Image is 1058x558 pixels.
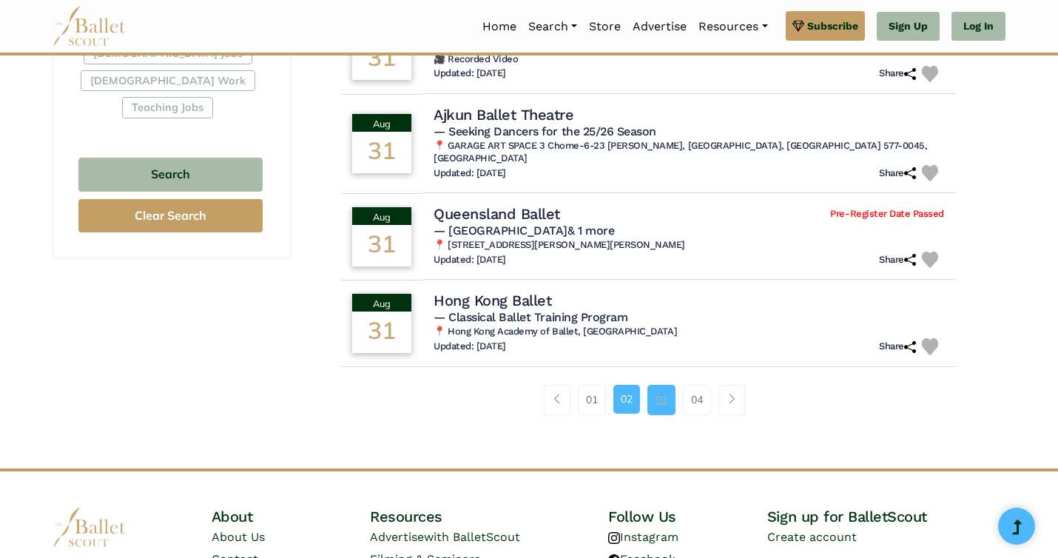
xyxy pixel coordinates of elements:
[877,12,940,41] a: Sign Up
[352,132,411,173] div: 31
[807,18,858,34] span: Subscribe
[212,530,265,544] a: About Us
[583,11,627,42] a: Store
[567,223,614,238] a: & 1 more
[613,385,640,413] a: 02
[683,385,711,414] a: 04
[78,199,263,232] button: Clear Search
[608,507,767,526] h4: Follow Us
[352,294,411,312] div: Aug
[370,530,520,544] a: Advertisewith BalletScout
[434,124,656,138] span: — Seeking Dancers for the 25/26 Season
[434,53,944,66] h6: 🎥 Recorded Video
[608,530,678,544] a: Instagram
[627,11,693,42] a: Advertise
[693,11,773,42] a: Resources
[434,105,573,124] h4: Ajkun Ballet Theatre
[352,225,411,266] div: 31
[424,530,520,544] span: with BalletScout
[767,530,857,544] a: Create account
[879,340,916,353] h6: Share
[608,532,620,544] img: instagram logo
[352,114,411,132] div: Aug
[830,208,943,221] span: Pre-Register Date Passed
[951,12,1005,41] a: Log In
[53,507,127,548] img: logo
[434,310,627,324] span: — Classical Ballet Training Program
[434,291,551,310] h4: Hong Kong Ballet
[879,67,916,80] h6: Share
[647,385,675,414] a: 03
[434,140,944,165] h6: 📍 GARAGE ART SPACE 3 Chome-6-23 [PERSON_NAME], [GEOGRAPHIC_DATA], [GEOGRAPHIC_DATA] 577-0045, [GE...
[522,11,583,42] a: Search
[434,67,506,80] h6: Updated: [DATE]
[352,207,411,225] div: Aug
[434,223,614,238] span: — [GEOGRAPHIC_DATA]
[78,158,263,192] button: Search
[544,385,753,414] nav: Page navigation example
[792,18,804,34] img: gem.svg
[578,385,606,414] a: 01
[434,326,944,338] h6: 📍 Hong Kong Academy of Ballet, [GEOGRAPHIC_DATA]
[434,239,944,252] h6: 📍 [STREET_ADDRESS][PERSON_NAME][PERSON_NAME]
[352,312,411,353] div: 31
[370,507,608,526] h4: Resources
[212,507,371,526] h4: About
[434,204,560,223] h4: Queensland Ballet
[476,11,522,42] a: Home
[786,11,865,41] a: Subscribe
[352,38,411,80] div: 31
[879,254,916,266] h6: Share
[434,340,506,353] h6: Updated: [DATE]
[879,167,916,180] h6: Share
[767,507,1005,526] h4: Sign up for BalletScout
[434,167,506,180] h6: Updated: [DATE]
[434,254,506,266] h6: Updated: [DATE]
